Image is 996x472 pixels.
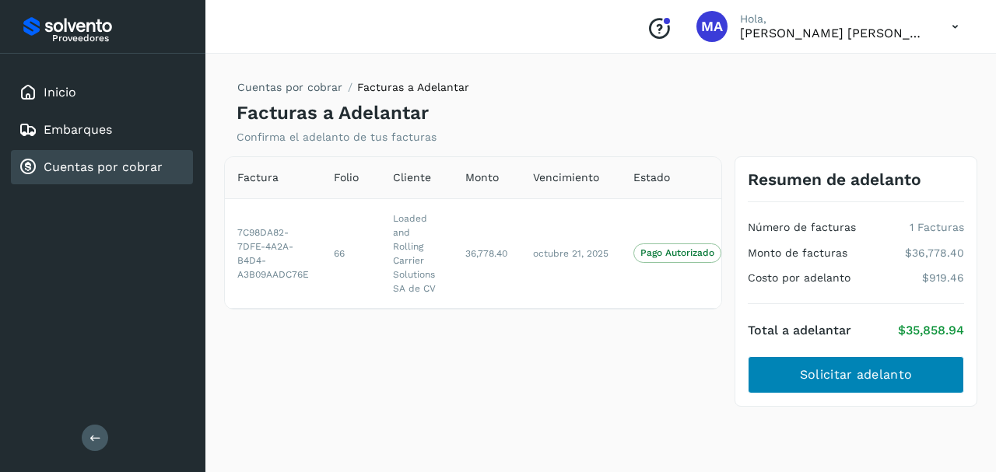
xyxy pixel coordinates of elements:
a: Cuentas por cobrar [237,81,342,93]
p: $36,778.40 [905,246,964,260]
h4: Número de facturas [748,221,856,234]
div: Cuentas por cobrar [11,150,193,184]
h4: Monto de facturas [748,246,847,260]
h3: Resumen de adelanto [748,170,921,189]
span: Folio [334,170,359,186]
p: Pago Autorizado [640,247,714,258]
p: MIGUEL ANGEL CRUZ TOLENTINO [740,26,927,40]
p: Hola, [740,12,927,26]
a: Cuentas por cobrar [44,159,163,174]
div: Embarques [11,113,193,147]
span: Solicitar adelanto [800,366,912,383]
h4: Total a adelantar [748,323,851,337]
p: Proveedores [52,33,187,44]
button: Solicitar adelanto [748,356,964,393]
p: Confirma el adelanto de tus facturas [237,131,437,144]
p: $919.46 [922,271,964,285]
td: 7C98DA82-7DFE-4A2A-B4D4-A3B09AADC76E [225,198,321,308]
span: Facturas a Adelantar [357,81,469,93]
span: Cliente [393,170,431,186]
p: 1 Facturas [910,221,964,234]
span: Factura [237,170,279,186]
a: Inicio [44,85,76,100]
td: Loaded and Rolling Carrier Solutions SA de CV [381,198,453,308]
span: octubre 21, 2025 [533,248,608,259]
nav: breadcrumb [237,79,469,102]
span: 36,778.40 [465,248,507,259]
p: $35,858.94 [898,323,964,337]
span: Estado [633,170,670,186]
a: Embarques [44,122,112,137]
span: Monto [465,170,499,186]
h4: Facturas a Adelantar [237,102,429,124]
td: 66 [321,198,381,308]
span: Vencimiento [533,170,599,186]
h4: Costo por adelanto [748,271,850,285]
div: Inicio [11,75,193,110]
